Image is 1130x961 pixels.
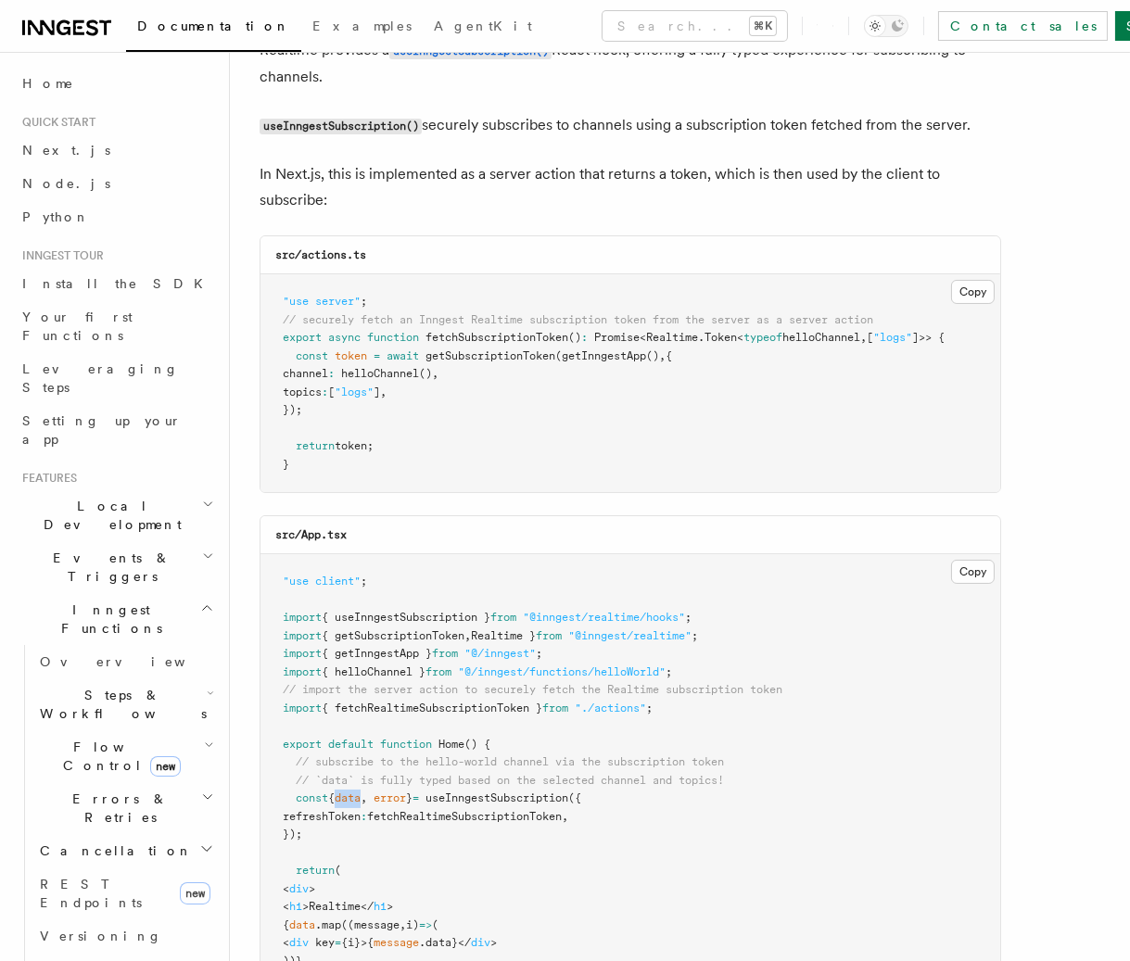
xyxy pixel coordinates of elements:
[22,310,133,343] span: Your first Functions
[951,280,995,304] button: Copy
[283,900,289,913] span: <
[126,6,301,52] a: Documentation
[22,209,90,224] span: Python
[938,11,1108,41] a: Contact sales
[283,575,361,588] span: "use client"
[389,44,552,59] code: useInngestSubscription()
[750,17,776,35] kbd: ⌘K
[15,67,218,100] a: Home
[380,386,387,398] span: ,
[289,882,309,895] span: div
[782,331,860,344] span: helloChannel
[374,900,387,913] span: h1
[283,403,302,416] span: });
[289,918,315,931] span: data
[283,647,322,660] span: import
[419,936,471,949] span: .data}</
[341,918,400,931] span: ((message
[341,367,419,380] span: helloChannel
[562,810,568,823] span: ,
[15,549,202,586] span: Events & Triggers
[283,367,328,380] span: channel
[951,560,995,584] button: Copy
[646,702,653,714] span: ;
[32,686,207,723] span: Steps & Workflows
[432,367,438,380] span: ,
[646,331,698,344] span: Realtime
[283,295,361,308] span: "use server"
[873,331,912,344] span: "logs"
[666,349,672,362] span: {
[322,386,328,398] span: :
[367,810,562,823] span: fetchRealtimeSubscriptionToken
[15,489,218,541] button: Local Development
[438,738,464,751] span: Home
[283,702,322,714] span: import
[335,386,374,398] span: "logs"
[15,352,218,404] a: Leveraging Steps
[374,936,419,949] span: message
[568,331,581,344] span: ()
[32,738,204,775] span: Flow Control
[471,629,536,642] span: Realtime }
[296,791,328,804] span: const
[464,647,536,660] span: "@/inngest"
[283,665,322,678] span: import
[32,782,218,834] button: Errors & Retries
[413,791,419,804] span: =
[425,349,555,362] span: getSubscriptionToken
[32,730,218,782] button: Flow Controlnew
[301,6,423,50] a: Examples
[555,349,562,362] span: (
[646,349,659,362] span: ()
[328,738,374,751] span: default
[374,349,380,362] span: =
[137,19,290,33] span: Documentation
[568,629,692,642] span: "@inngest/realtime"
[335,439,374,452] span: token;
[283,386,322,398] span: topics
[283,629,322,642] span: import
[260,161,1001,213] p: In Next.js, this is implemented as a server action that returns a token, which is then used by th...
[15,593,218,645] button: Inngest Functions
[283,611,322,624] span: import
[328,386,335,398] span: [
[322,611,490,624] span: { useInngestSubscription }
[328,331,361,344] span: async
[275,528,347,541] code: src/App.tsx
[400,918,406,931] span: ,
[296,774,724,787] span: // `data` is fully typed based on the selected channel and topics!
[15,248,104,263] span: Inngest tour
[419,918,432,931] span: =>
[425,331,568,344] span: fetchSubscriptionToken
[283,828,302,841] span: });
[260,37,1001,90] p: Realtime provides a React hook, offering a fully typed experience for subscribing to channels.
[315,936,335,949] span: key
[22,361,179,395] span: Leveraging Steps
[15,300,218,352] a: Your first Functions
[423,6,543,50] a: AgentKit
[335,864,341,877] span: (
[328,367,335,380] span: :
[705,331,737,344] span: Token
[309,882,315,895] span: >
[458,665,666,678] span: "@/inngest/functions/helloWorld"
[15,601,200,638] span: Inngest Functions
[283,313,873,326] span: // securely fetch an Inngest Realtime subscription token from the server as a server action
[335,791,361,804] span: data
[22,176,110,191] span: Node.js
[432,647,458,660] span: from
[322,647,432,660] span: { getInngestApp }
[692,629,698,642] span: ;
[15,115,95,130] span: Quick start
[594,331,640,344] span: Promise
[275,248,366,261] code: src/actions.ts
[698,331,705,344] span: .
[32,867,218,919] a: REST Endpointsnew
[374,386,380,398] span: ]
[15,167,218,200] a: Node.js
[464,629,471,642] span: ,
[312,19,412,33] span: Examples
[575,702,646,714] span: "./actions"
[32,678,218,730] button: Steps & Workflows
